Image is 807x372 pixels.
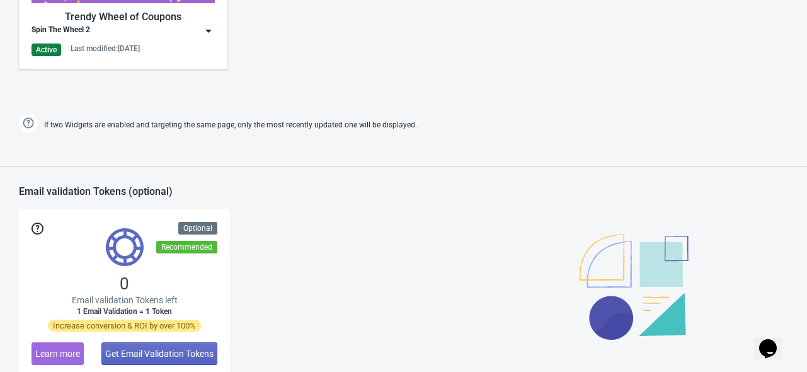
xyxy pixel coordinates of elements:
span: If two Widgets are enabled and targeting the same page, only the most recently updated one will b... [44,115,417,136]
div: Active [31,44,61,56]
div: Optional [178,222,217,235]
span: Learn more [35,349,80,359]
span: Get Email Validation Tokens [105,349,214,359]
img: illustration.svg [580,234,689,340]
div: Trendy Wheel of Coupons [31,9,215,25]
img: tokens.svg [106,228,144,266]
span: 0 [120,274,129,294]
button: Learn more [31,342,84,365]
img: help.png [19,113,38,132]
img: dropdown.png [202,25,215,37]
span: 1 Email Validation = 1 Token [77,306,172,317]
div: Recommended [156,241,217,253]
div: Spin The Wheel 2 [31,25,90,37]
button: Get Email Validation Tokens [101,342,217,365]
span: Email validation Tokens left [72,294,178,306]
div: Last modified: [DATE] [71,44,140,54]
span: Increase conversion & ROI by over 100% [48,320,201,332]
iframe: chat widget [754,322,794,359]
